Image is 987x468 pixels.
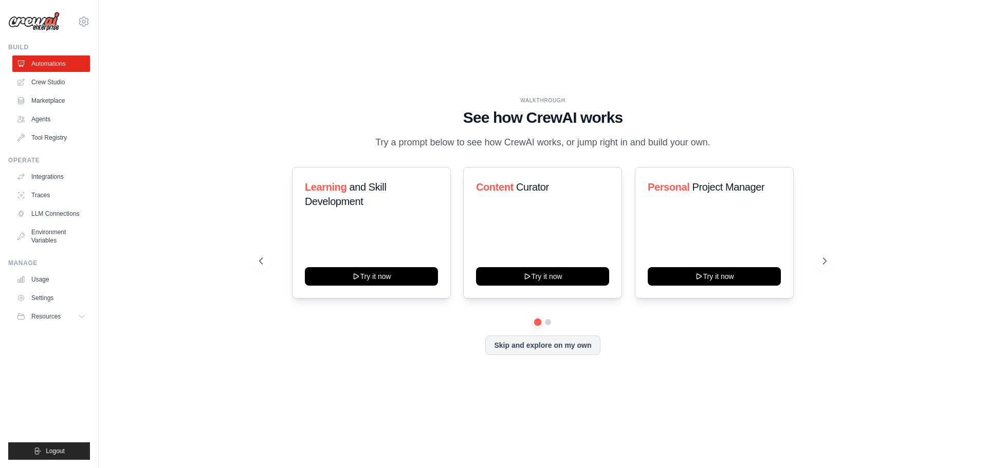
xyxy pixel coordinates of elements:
[12,224,90,249] a: Environment Variables
[8,259,90,267] div: Manage
[476,181,514,193] span: Content
[12,187,90,203] a: Traces
[259,108,827,127] h1: See how CrewAI works
[12,290,90,306] a: Settings
[370,135,716,150] p: Try a prompt below to see how CrewAI works, or jump right in and build your own.
[259,97,827,104] div: WALKTHROUGH
[12,308,90,325] button: Resources
[485,335,600,355] button: Skip and explore on my own
[12,111,90,127] a: Agents
[12,55,90,72] a: Automations
[516,181,549,193] span: Curator
[12,129,90,146] a: Tool Registry
[305,181,386,207] span: and Skill Development
[31,312,61,321] span: Resources
[12,74,90,90] a: Crew Studio
[305,181,346,193] span: Learning
[8,43,90,51] div: Build
[648,181,689,193] span: Personal
[12,205,90,222] a: LLM Connections
[692,181,764,193] span: Project Manager
[648,267,781,286] button: Try it now
[12,169,90,185] a: Integrations
[12,271,90,288] a: Usage
[12,92,90,109] a: Marketplace
[8,12,60,31] img: Logo
[305,267,438,286] button: Try it now
[8,156,90,164] div: Operate
[8,442,90,460] button: Logout
[46,447,65,455] span: Logout
[476,267,609,286] button: Try it now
